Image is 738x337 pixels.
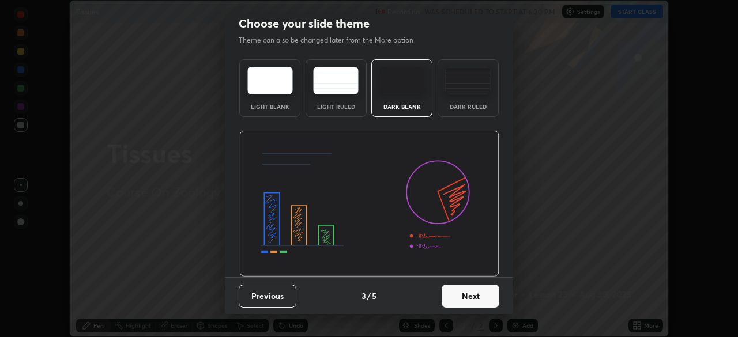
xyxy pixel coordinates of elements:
img: darkTheme.f0cc69e5.svg [379,67,425,94]
div: Dark Ruled [445,104,491,109]
h4: 3 [362,290,366,302]
div: Dark Blank [379,104,425,109]
img: darkThemeBanner.d06ce4a2.svg [239,131,499,277]
h4: / [367,290,371,302]
img: lightTheme.e5ed3b09.svg [247,67,293,94]
h2: Choose your slide theme [239,16,370,31]
p: Theme can also be changed later from the More option [239,35,426,46]
button: Next [442,285,499,308]
div: Light Ruled [313,104,359,109]
button: Previous [239,285,296,308]
img: darkRuledTheme.de295e13.svg [445,67,491,94]
h4: 5 [372,290,376,302]
div: Light Blank [247,104,293,109]
img: lightRuledTheme.5fabf969.svg [313,67,359,94]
